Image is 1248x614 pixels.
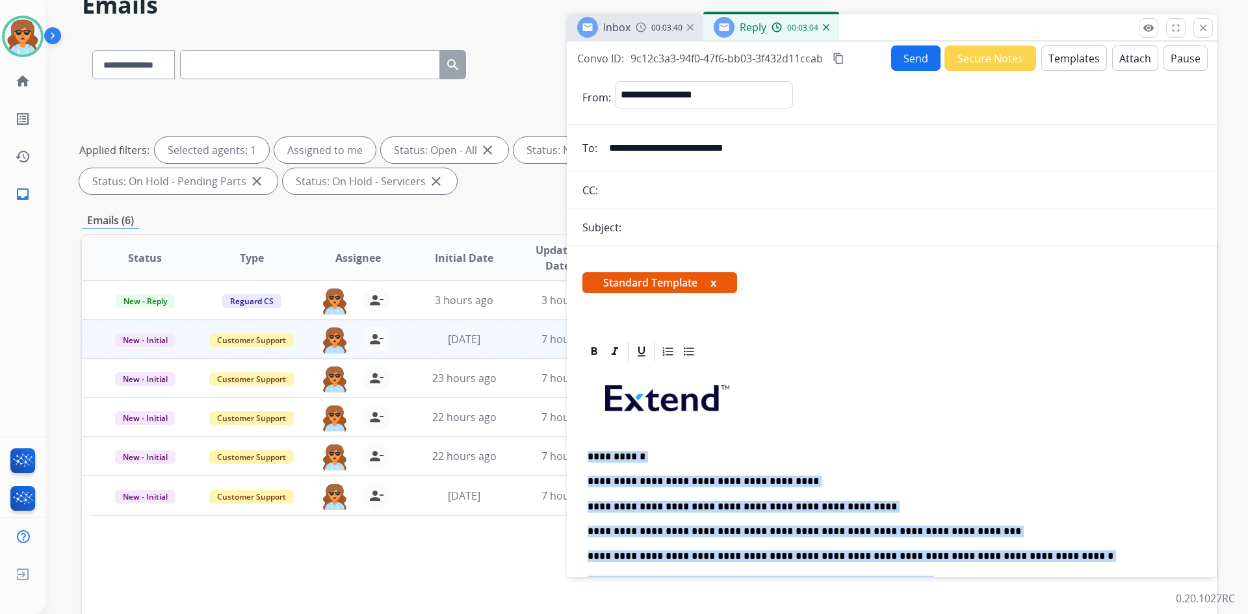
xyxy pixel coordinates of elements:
span: 7 hours ago [541,371,600,385]
span: Reguard CS [222,294,281,308]
div: Status: Open - All [381,137,508,163]
button: Send [891,45,941,71]
p: Emails (6) [82,212,139,229]
button: Attach [1112,45,1158,71]
div: Italic [605,342,625,361]
span: 00:03:40 [651,23,682,33]
button: x [710,275,716,290]
span: Initial Date [435,250,493,266]
span: New - Initial [115,490,175,504]
mat-icon: inbox [15,186,31,202]
span: Customer Support [209,372,294,386]
span: Assignee [335,250,381,266]
span: 22 hours ago [432,449,497,463]
span: 7 hours ago [541,449,600,463]
span: Standard Template [582,272,737,293]
mat-icon: close [480,142,495,158]
span: 22 hours ago [432,410,497,424]
div: Underline [632,342,651,361]
span: Updated Date [528,242,588,274]
mat-icon: person_remove [369,292,384,308]
span: New - Initial [115,411,175,425]
mat-icon: close [249,173,265,189]
span: [DATE] [448,332,480,346]
p: CC: [582,183,598,198]
div: Selected agents: 1 [155,137,269,163]
div: Bold [584,342,604,361]
img: avatar [5,18,41,55]
button: Secure Notes [944,45,1036,71]
p: To: [582,140,597,156]
mat-icon: remove_red_eye [1143,22,1154,34]
span: Reply [740,20,766,34]
span: 7 hours ago [541,410,600,424]
span: New - Reply [116,294,175,308]
div: Status: On Hold - Pending Parts [79,168,278,194]
span: New - Initial [115,333,175,347]
button: Templates [1041,45,1107,71]
button: Pause [1163,45,1208,71]
img: agent-avatar [322,404,348,431]
img: agent-avatar [322,483,348,510]
span: 7 hours ago [541,489,600,503]
span: 3 hours ago [541,293,600,307]
span: New - Initial [115,450,175,464]
img: agent-avatar [322,365,348,392]
span: Customer Support [209,490,294,504]
mat-icon: person_remove [369,448,384,464]
div: Status: New - Initial [513,137,651,163]
span: 23 hours ago [432,371,497,385]
span: Status [128,250,162,266]
p: Applied filters: [79,142,149,158]
mat-icon: close [428,173,444,189]
span: 00:03:04 [787,23,818,33]
mat-icon: person_remove [369,488,384,504]
mat-icon: person_remove [369,409,384,425]
mat-icon: person_remove [369,370,384,386]
mat-icon: search [445,57,461,73]
p: 0.20.1027RC [1176,591,1235,606]
div: Assigned to me [274,137,376,163]
mat-icon: list_alt [15,111,31,127]
span: 9c12c3a3-94f0-47f6-bb03-3f432d11ccab [630,51,823,66]
mat-icon: home [15,73,31,89]
p: From: [582,90,611,105]
mat-icon: fullscreen [1170,22,1182,34]
span: [DATE] [448,489,480,503]
span: Customer Support [209,450,294,464]
img: agent-avatar [322,287,348,314]
mat-icon: content_copy [833,53,844,64]
span: 7 hours ago [541,332,600,346]
span: 3 hours ago [435,293,493,307]
p: Convo ID: [577,51,624,66]
div: Status: On Hold - Servicers [283,168,457,194]
mat-icon: history [15,149,31,164]
div: Bullet List [679,342,699,361]
mat-icon: close [1197,22,1209,34]
span: New - Initial [115,372,175,386]
span: Customer Support [209,411,294,425]
img: agent-avatar [322,443,348,470]
span: Inbox [603,20,630,34]
span: Customer Support [209,333,294,347]
mat-icon: person_remove [369,331,384,347]
div: Ordered List [658,342,678,361]
img: agent-avatar [322,326,348,353]
p: Subject: [582,220,621,235]
span: Type [240,250,264,266]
